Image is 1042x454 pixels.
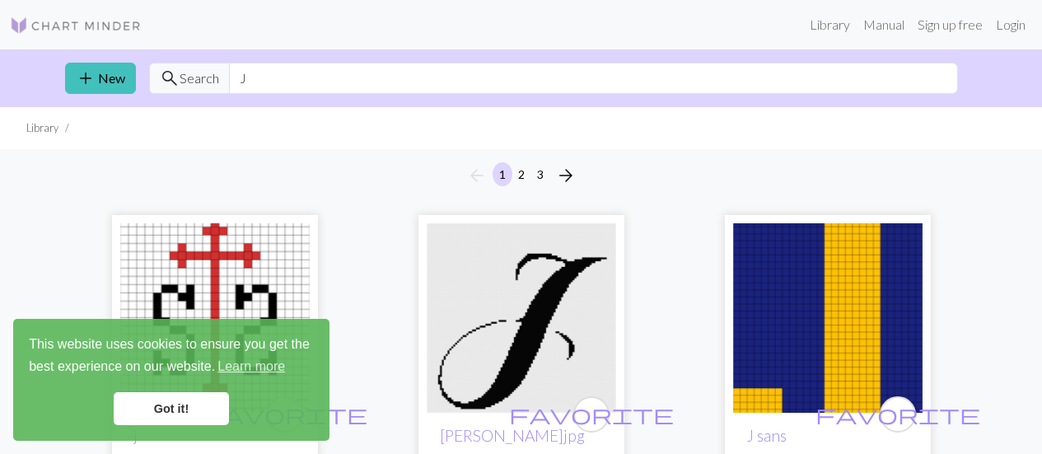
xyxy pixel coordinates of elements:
a: Manual [857,8,911,41]
a: dismiss cookie message [114,392,229,425]
a: New [65,63,136,94]
a: Login [989,8,1032,41]
a: J sans [746,426,787,445]
span: favorite [815,401,980,427]
span: favorite [509,401,674,427]
span: Search [180,68,219,88]
a: J sans [733,308,923,324]
button: 1 [493,162,512,186]
button: 3 [530,162,550,186]
div: cookieconsent [13,319,329,441]
span: arrow_forward [556,164,576,187]
a: [PERSON_NAME]jpg [440,426,585,445]
img: Logo [10,16,142,35]
button: 2 [512,162,531,186]
nav: Page navigation [460,162,582,189]
span: search [160,67,180,90]
a: Sign up free [911,8,989,41]
a: learn more about cookies [215,354,287,379]
i: favourite [815,398,980,431]
a: j [120,308,310,324]
span: This website uses cookies to ensure you get the best experience on our website. [29,335,314,379]
li: Library [26,120,58,136]
button: Next [549,162,582,189]
img: j [120,223,310,413]
a: j.jpg [427,308,616,324]
img: J sans [733,223,923,413]
img: j.jpg [427,223,616,413]
i: Next [556,166,576,185]
button: favourite [573,396,610,433]
a: Library [803,8,857,41]
i: favourite [509,398,674,431]
button: favourite [880,396,916,433]
span: add [76,67,96,90]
